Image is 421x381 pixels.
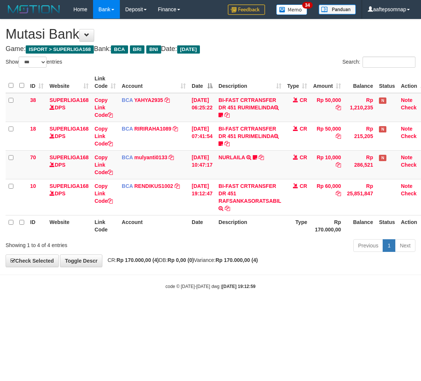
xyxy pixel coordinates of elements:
[225,205,230,211] a: Copy BI-FAST CRTRANSFER DR 451 RAFSANKASORATSABIL to clipboard
[47,215,92,236] th: Website
[27,72,47,93] th: ID: activate to sort column ascending
[6,27,415,42] h1: Mutasi Bank
[6,4,62,15] img: MOTION_logo.png
[401,190,417,196] a: Check
[47,122,92,150] td: DPS
[216,179,284,215] td: BI-FAST CRTRANSFER DR 451 RAFSANKASORATSABIL
[216,72,284,93] th: Description: activate to sort column ascending
[169,154,174,160] a: Copy mulyanti0133 to clipboard
[379,97,386,104] span: Has Note
[401,133,417,139] a: Check
[284,72,310,93] th: Type: activate to sort column ascending
[216,93,284,122] td: BI-FAST CRTRANSFER DR 451 RURIMELINDA
[50,183,89,189] a: SUPERLIGA168
[300,183,307,189] span: CR
[111,45,128,54] span: BCA
[344,93,376,122] td: Rp 1,210,235
[379,155,386,161] span: Has Note
[401,162,417,168] a: Check
[47,93,92,122] td: DPS
[300,154,307,160] span: CR
[276,4,307,15] img: Button%20Memo.svg
[30,183,36,189] span: 10
[92,215,119,236] th: Link Code
[50,97,89,103] a: SUPERLIGA168
[173,126,178,132] a: Copy RIRIRAHA1089 to clipboard
[119,215,189,236] th: Account
[30,97,36,103] span: 38
[302,2,312,9] span: 34
[6,57,62,68] label: Show entries
[363,57,415,68] input: Search:
[310,72,344,93] th: Amount: activate to sort column ascending
[30,126,36,132] span: 18
[47,150,92,179] td: DPS
[6,238,170,249] div: Showing 1 to 4 of 4 entries
[189,72,216,93] th: Date: activate to sort column descending
[216,257,258,263] strong: Rp 170.000,00 (4)
[95,183,113,204] a: Copy Link Code
[27,215,47,236] th: ID
[189,122,216,150] td: [DATE] 07:41:54
[130,45,144,54] span: BRI
[122,183,133,189] span: BCA
[353,239,383,252] a: Previous
[134,154,168,160] a: mulyanti0133
[310,215,344,236] th: Rp 170.000,00
[401,97,412,103] a: Note
[344,150,376,179] td: Rp 286,521
[166,284,256,289] small: code © [DATE]-[DATE] dwg |
[6,254,59,267] a: Check Selected
[383,239,395,252] a: 1
[401,154,412,160] a: Note
[104,257,258,263] span: CR: DB: Variance:
[376,215,398,236] th: Status
[344,179,376,215] td: Rp 25,851,847
[401,183,412,189] a: Note
[117,257,159,263] strong: Rp 170.000,00 (4)
[224,141,230,147] a: Copy BI-FAST CRTRANSFER DR 451 RURIMELINDA to clipboard
[300,126,307,132] span: CR
[95,126,113,147] a: Copy Link Code
[300,97,307,103] span: CR
[47,72,92,93] th: Website: activate to sort column ascending
[319,4,356,15] img: panduan.png
[401,126,412,132] a: Note
[165,97,170,103] a: Copy YAHYA2935 to clipboard
[189,215,216,236] th: Date
[336,133,341,139] a: Copy Rp 50,000 to clipboard
[310,179,344,215] td: Rp 60,000
[222,284,255,289] strong: [DATE] 19:12:59
[216,122,284,150] td: BI-FAST CRTRANSFER DR 451 RURIMELINDA
[228,4,265,15] img: Feedback.jpg
[336,105,341,111] a: Copy Rp 50,000 to clipboard
[30,154,36,160] span: 70
[336,162,341,168] a: Copy Rp 10,000 to clipboard
[95,154,113,175] a: Copy Link Code
[177,45,200,54] span: [DATE]
[134,97,163,103] a: YAHYA2935
[219,154,245,160] a: NURLAILA
[379,126,386,132] span: Has Note
[395,239,415,252] a: Next
[122,154,133,160] span: BCA
[224,112,230,118] a: Copy BI-FAST CRTRANSFER DR 451 RURIMELINDA to clipboard
[310,150,344,179] td: Rp 10,000
[26,45,94,54] span: ISPORT > SUPERLIGA168
[259,154,264,160] a: Copy NURLAILA to clipboard
[119,72,189,93] th: Account: activate to sort column ascending
[146,45,161,54] span: BNI
[216,215,284,236] th: Description
[344,215,376,236] th: Balance
[401,105,417,111] a: Check
[189,93,216,122] td: [DATE] 06:25:22
[50,126,89,132] a: SUPERLIGA168
[60,254,102,267] a: Toggle Descr
[344,72,376,93] th: Balance
[19,57,47,68] select: Showentries
[344,122,376,150] td: Rp 215,205
[189,179,216,215] td: [DATE] 19:12:47
[122,126,133,132] span: BCA
[168,257,194,263] strong: Rp 0,00 (0)
[342,57,415,68] label: Search:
